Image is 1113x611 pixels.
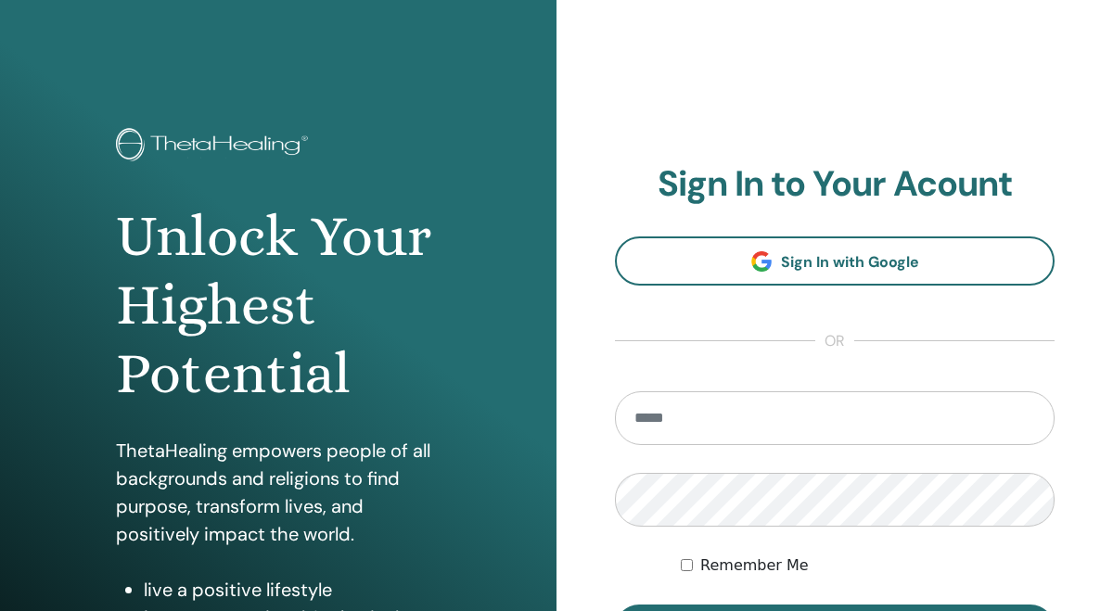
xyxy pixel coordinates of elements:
[615,236,1055,286] a: Sign In with Google
[700,554,809,577] label: Remember Me
[781,252,919,272] span: Sign In with Google
[116,202,441,409] h1: Unlock Your Highest Potential
[615,163,1055,206] h2: Sign In to Your Acount
[681,554,1055,577] div: Keep me authenticated indefinitely or until I manually logout
[815,330,854,352] span: or
[144,576,441,604] li: live a positive lifestyle
[116,437,441,548] p: ThetaHealing empowers people of all backgrounds and religions to find purpose, transform lives, a...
